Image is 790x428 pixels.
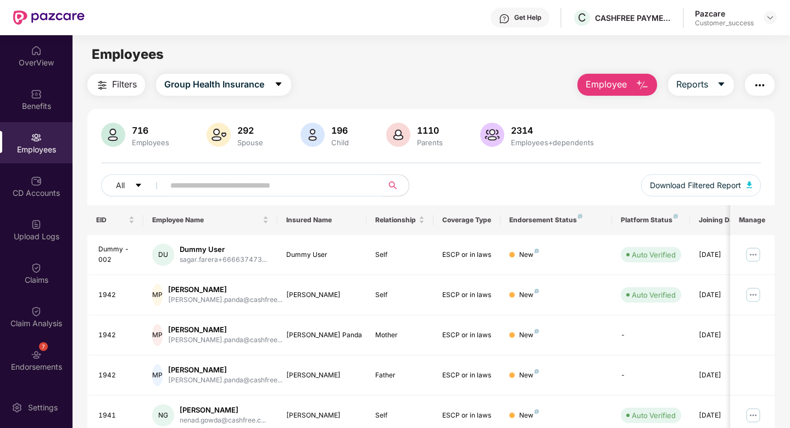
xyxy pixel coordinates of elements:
[535,249,539,253] img: svg+xml;base64,PHN2ZyB4bWxucz0iaHR0cDovL3d3dy53My5vcmcvMjAwMC9zdmciIHdpZHRoPSI4IiBoZWlnaHQ9IjgiIH...
[699,250,748,260] div: [DATE]
[152,284,163,306] div: MP
[586,78,627,91] span: Employee
[101,123,125,147] img: svg+xml;base64,PHN2ZyB4bWxucz0iaHR0cDovL3d3dy53My5vcmcvMjAwMC9zdmciIHhtbG5zOnhsaW5rPSJodHRwOi8vd3...
[168,284,282,295] div: [PERSON_NAME]
[519,330,539,341] div: New
[699,410,748,421] div: [DATE]
[156,74,291,96] button: Group Health Insurancecaret-down
[535,329,539,333] img: svg+xml;base64,PHN2ZyB4bWxucz0iaHR0cDovL3d3dy53My5vcmcvMjAwMC9zdmciIHdpZHRoPSI4IiBoZWlnaHQ9IjgiIH...
[96,216,126,224] span: EID
[744,286,762,304] img: manageButton
[632,289,676,300] div: Auto Verified
[180,255,267,265] div: sagar.farera+666637473...
[519,290,539,300] div: New
[286,250,358,260] div: Dummy User
[31,45,42,56] img: svg+xml;base64,PHN2ZyBpZD0iSG9tZSIgeG1sbnM9Imh0dHA6Ly93d3cudzMub3JnLzIwMDAvc3ZnIiB3aWR0aD0iMjAiIG...
[744,246,762,264] img: manageButton
[98,330,135,341] div: 1942
[152,216,260,224] span: Employee Name
[164,78,264,91] span: Group Health Insurance
[433,205,500,235] th: Coverage Type
[375,370,425,381] div: Father
[514,13,541,22] div: Get Help
[717,80,726,90] span: caret-down
[509,125,596,136] div: 2314
[207,123,231,147] img: svg+xml;base64,PHN2ZyB4bWxucz0iaHR0cDovL3d3dy53My5vcmcvMjAwMC9zdmciIHhtbG5zOnhsaW5rPSJodHRwOi8vd3...
[699,370,748,381] div: [DATE]
[499,13,510,24] img: svg+xml;base64,PHN2ZyBpZD0iSGVscC0zMngzMiIgeG1sbnM9Imh0dHA6Ly93d3cudzMub3JnLzIwMDAvc3ZnIiB3aWR0aD...
[112,78,137,91] span: Filters
[31,132,42,143] img: svg+xml;base64,PHN2ZyBpZD0iRW1wbG95ZWVzIiB4bWxucz0iaHR0cDovL3d3dy53My5vcmcvMjAwMC9zdmciIHdpZHRoPS...
[286,370,358,381] div: [PERSON_NAME]
[101,174,168,196] button: Allcaret-down
[98,370,135,381] div: 1942
[168,375,282,386] div: [PERSON_NAME].panda@cashfree...
[152,404,174,426] div: NG
[595,13,672,23] div: CASHFREE PAYMENTS INDIA PVT. LTD.
[286,410,358,421] div: [PERSON_NAME]
[509,138,596,147] div: Employees+dependents
[641,174,761,196] button: Download Filtered Report
[632,410,676,421] div: Auto Verified
[519,250,539,260] div: New
[366,205,433,235] th: Relationship
[690,205,757,235] th: Joining Date
[650,179,741,191] span: Download Filtered Report
[386,123,410,147] img: svg+xml;base64,PHN2ZyB4bWxucz0iaHR0cDovL3d3dy53My5vcmcvMjAwMC9zdmciIHhtbG5zOnhsaW5rPSJodHRwOi8vd3...
[730,205,775,235] th: Manage
[753,79,766,92] img: svg+xml;base64,PHN2ZyB4bWxucz0iaHR0cDovL3d3dy53My5vcmcvMjAwMC9zdmciIHdpZHRoPSIyNCIgaGVpZ2h0PSIyNC...
[168,325,282,335] div: [PERSON_NAME]
[12,402,23,413] img: svg+xml;base64,PHN2ZyBpZD0iU2V0dGluZy0yMHgyMCIgeG1sbnM9Imh0dHA6Ly93d3cudzMub3JnLzIwMDAvc3ZnIiB3aW...
[577,74,657,96] button: Employee
[235,138,265,147] div: Spouse
[442,370,492,381] div: ESCP or in laws
[442,410,492,421] div: ESCP or in laws
[612,315,690,355] td: -
[301,123,325,147] img: svg+xml;base64,PHN2ZyB4bWxucz0iaHR0cDovL3d3dy53My5vcmcvMjAwMC9zdmciIHhtbG5zOnhsaW5rPSJodHRwOi8vd3...
[578,11,586,24] span: C
[286,290,358,300] div: [PERSON_NAME]
[25,402,61,413] div: Settings
[674,214,678,218] img: svg+xml;base64,PHN2ZyB4bWxucz0iaHR0cDovL3d3dy53My5vcmcvMjAwMC9zdmciIHdpZHRoPSI4IiBoZWlnaHQ9IjgiIH...
[519,370,539,381] div: New
[747,182,752,188] img: svg+xml;base64,PHN2ZyB4bWxucz0iaHR0cDovL3d3dy53My5vcmcvMjAwMC9zdmciIHhtbG5zOnhsaW5rPSJodHRwOi8vd3...
[375,330,425,341] div: Mother
[699,290,748,300] div: [DATE]
[39,342,48,351] div: 7
[180,405,266,415] div: [PERSON_NAME]
[519,410,539,421] div: New
[152,364,163,386] div: MP
[636,79,649,92] img: svg+xml;base64,PHN2ZyB4bWxucz0iaHR0cDovL3d3dy53My5vcmcvMjAwMC9zdmciIHhtbG5zOnhsaW5rPSJodHRwOi8vd3...
[168,365,282,375] div: [PERSON_NAME]
[695,19,754,28] div: Customer_success
[116,179,125,191] span: All
[415,125,445,136] div: 1110
[415,138,445,147] div: Parents
[632,249,676,260] div: Auto Verified
[382,181,403,190] span: search
[442,330,492,341] div: ESCP or in laws
[375,216,416,224] span: Relationship
[744,407,762,424] img: manageButton
[766,13,775,22] img: svg+xml;base64,PHN2ZyBpZD0iRHJvcGRvd24tMzJ4MzIiIHhtbG5zPSJodHRwOi8vd3d3LnczLm9yZy8yMDAwL3N2ZyIgd2...
[168,335,282,345] div: [PERSON_NAME].panda@cashfree...
[668,74,734,96] button: Reportscaret-down
[180,415,266,426] div: nenad.gowda@cashfree.c...
[98,244,135,265] div: Dummy - 002
[152,244,174,266] div: DU
[535,409,539,414] img: svg+xml;base64,PHN2ZyB4bWxucz0iaHR0cDovL3d3dy53My5vcmcvMjAwMC9zdmciIHdpZHRoPSI4IiBoZWlnaHQ9IjgiIH...
[382,174,409,196] button: search
[235,125,265,136] div: 292
[143,205,277,235] th: Employee Name
[168,295,282,305] div: [PERSON_NAME].panda@cashfree...
[535,369,539,374] img: svg+xml;base64,PHN2ZyB4bWxucz0iaHR0cDovL3d3dy53My5vcmcvMjAwMC9zdmciIHdpZHRoPSI4IiBoZWlnaHQ9IjgiIH...
[135,182,142,190] span: caret-down
[92,46,164,62] span: Employees
[676,78,708,91] span: Reports
[96,79,109,92] img: svg+xml;base64,PHN2ZyB4bWxucz0iaHR0cDovL3d3dy53My5vcmcvMjAwMC9zdmciIHdpZHRoPSIyNCIgaGVpZ2h0PSIyNC...
[329,138,351,147] div: Child
[509,216,603,224] div: Endorsement Status
[31,349,42,360] img: svg+xml;base64,PHN2ZyBpZD0iRW5kb3JzZW1lbnRzIiB4bWxucz0iaHR0cDovL3d3dy53My5vcmcvMjAwMC9zdmciIHdpZH...
[621,216,681,224] div: Platform Status
[612,355,690,396] td: -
